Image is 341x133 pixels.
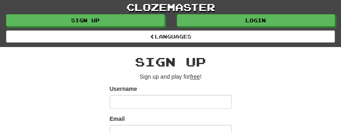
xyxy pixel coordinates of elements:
a: Sign up [6,14,165,26]
a: Languages [6,30,335,43]
p: Sign up and play for ! [110,73,232,81]
h2: Sign up [110,55,232,69]
label: Email [110,115,125,123]
u: free [190,73,200,80]
a: Login [177,14,335,26]
label: Username [110,85,137,93]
